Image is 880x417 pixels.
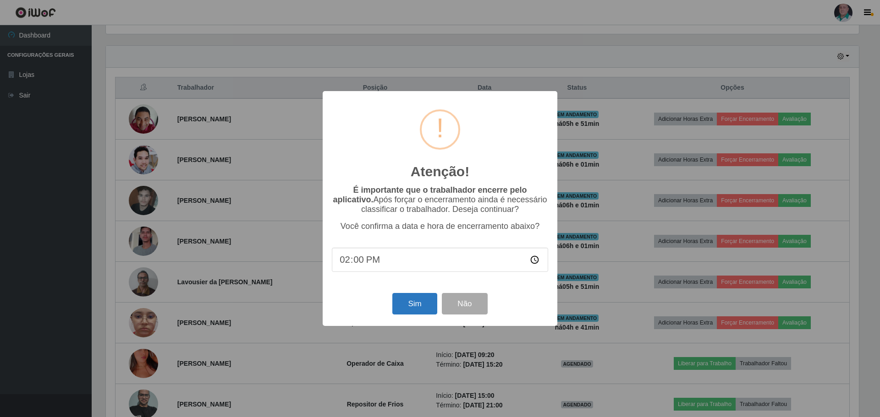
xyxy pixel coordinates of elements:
[333,185,527,204] b: É importante que o trabalhador encerre pelo aplicativo.
[332,185,548,214] p: Após forçar o encerramento ainda é necessário classificar o trabalhador. Deseja continuar?
[332,222,548,231] p: Você confirma a data e hora de encerramento abaixo?
[392,293,437,314] button: Sim
[442,293,487,314] button: Não
[411,163,469,180] h2: Atenção!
